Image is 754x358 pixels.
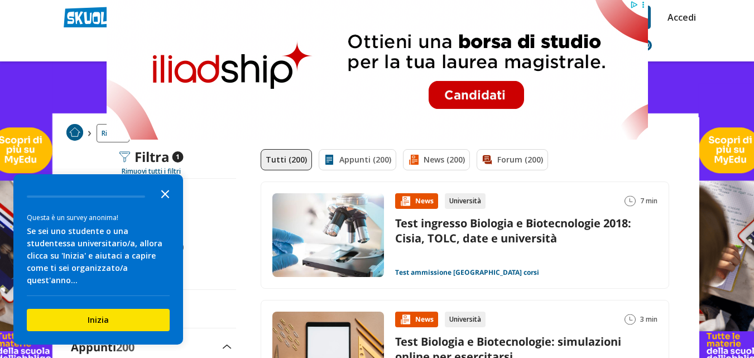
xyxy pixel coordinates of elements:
div: Survey [13,174,183,345]
span: 3 min [640,312,657,327]
img: Tempo lettura [625,314,636,325]
img: Forum filtro contenuto [482,154,493,165]
button: Close the survey [154,182,176,204]
img: News filtro contenuto [408,154,419,165]
div: Se sei uno studente o una studentessa universitario/a, allora clicca su 'Inizia' e aiutaci a capi... [27,225,170,287]
img: Appunti filtro contenuto [324,154,335,165]
img: News contenuto [400,314,411,325]
div: News [395,312,438,327]
div: Rimuovi tutti i filtri [66,167,236,176]
a: News (200) [403,149,470,170]
button: Inizia [27,309,170,331]
a: Test ammissione [GEOGRAPHIC_DATA] corsi [395,268,539,277]
span: 7 min [640,193,657,209]
a: Home [66,124,83,142]
div: Filtra [119,149,183,165]
img: Filtra filtri mobile [119,151,130,163]
a: Test ingresso Biologia e Biotecnologie 2018: Cisia, TOLC, date e università [395,216,631,246]
img: News contenuto [400,195,411,207]
a: Appunti (200) [319,149,396,170]
a: Accedi [667,6,691,29]
img: Home [66,124,83,141]
label: Appunti [71,340,135,355]
span: 200 [116,340,135,355]
div: News [395,193,438,209]
a: Ricerca [97,124,129,142]
img: Apri e chiudi sezione [223,345,232,349]
span: 1 [172,151,183,163]
a: Tutti (200) [261,149,312,170]
div: Questa è un survey anonima! [27,212,170,223]
img: Tempo lettura [625,195,636,207]
a: Forum (200) [477,149,548,170]
img: Immagine news [272,193,384,277]
div: Università [445,312,486,327]
div: Università [445,193,486,209]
